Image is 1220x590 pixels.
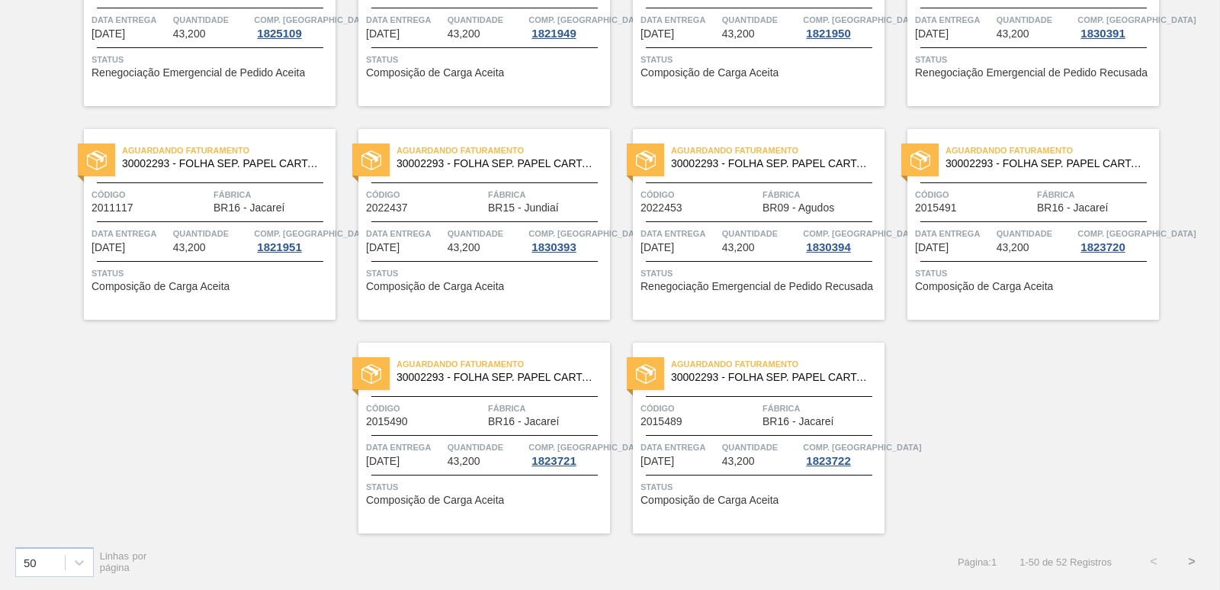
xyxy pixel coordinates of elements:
span: Data entrega [366,12,444,27]
span: Código [91,187,210,202]
span: 43,200 [997,28,1029,40]
span: 15/10/2025 [640,28,674,40]
a: statusAguardando Faturamento30002293 - FOLHA SEP. PAPEL CARTAO 1200x1000M 350gCódigo2015491Fábric... [884,129,1159,320]
span: 30002293 - FOLHA SEP. PAPEL CARTAO 1200x1000M 350g [945,158,1147,169]
span: Comp. Carga [528,226,647,241]
span: 13/10/2025 [366,28,400,40]
span: Composição de Carga Aceita [366,67,504,79]
span: Data entrega [366,226,444,241]
span: Renegociação Emergencial de Pedido Recusada [640,281,873,292]
span: 2011117 [91,202,133,214]
span: Status [640,479,881,495]
span: 20/10/2025 [915,242,949,253]
span: Comp. Carga [803,12,921,27]
span: Quantidade [722,226,800,241]
span: Data entrega [640,226,718,241]
span: 30002293 - FOLHA SEP. PAPEL CARTAO 1200x1000M 350g [396,372,598,383]
span: 17/10/2025 [91,242,125,253]
span: Status [915,266,1155,281]
span: Data entrega [91,12,169,27]
a: Comp. [GEOGRAPHIC_DATA]1823722 [803,440,881,467]
a: Comp. [GEOGRAPHIC_DATA]1821949 [528,12,606,40]
span: Composição de Carga Aceita [640,67,779,79]
a: statusAguardando Faturamento30002293 - FOLHA SEP. PAPEL CARTAO 1200x1000M 350gCódigo2015490Fábric... [335,343,610,534]
a: Comp. [GEOGRAPHIC_DATA]1821950 [803,12,881,40]
span: Comp. Carga [254,226,372,241]
span: Status [640,52,881,67]
span: Data entrega [640,440,718,455]
span: Data entrega [915,12,993,27]
span: BR15 - Jundiaí [488,202,559,214]
span: Comp. Carga [803,440,921,455]
span: 17/10/2025 [915,28,949,40]
span: BR16 - Jacareí [1037,202,1108,214]
span: Quantidade [173,12,251,27]
span: 2022453 [640,202,682,214]
a: Comp. [GEOGRAPHIC_DATA]1821951 [254,226,332,253]
div: 1823720 [1077,241,1128,253]
span: Comp. Carga [803,226,921,241]
span: Renegociação Emergencial de Pedido Recusada [915,67,1148,79]
span: 22/10/2025 [366,456,400,467]
span: 43,200 [722,242,755,253]
span: Data entrega [915,226,993,241]
span: 43,200 [448,242,480,253]
span: 43,200 [997,242,1029,253]
span: Status [366,52,606,67]
span: 43,200 [173,242,206,253]
div: 50 [24,556,37,569]
span: 24/10/2025 [640,456,674,467]
span: 30002293 - FOLHA SEP. PAPEL CARTAO 1200x1000M 350g [671,372,872,383]
span: 13/10/2025 [91,28,125,40]
span: 43,200 [722,28,755,40]
span: Status [91,266,332,281]
span: Quantidade [997,226,1074,241]
span: 30002293 - FOLHA SEP. PAPEL CARTAO 1200x1000M 350g [396,158,598,169]
a: Comp. [GEOGRAPHIC_DATA]1823720 [1077,226,1155,253]
span: Fábrica [762,187,881,202]
span: Quantidade [722,12,800,27]
span: Status [915,52,1155,67]
span: Status [366,266,606,281]
span: Quantidade [173,226,251,241]
span: Quantidade [448,440,525,455]
span: BR09 - Agudos [762,202,834,214]
span: 43,200 [173,28,206,40]
span: 1 - 50 de 52 Registros [1019,556,1112,568]
div: 1823721 [528,455,579,467]
span: 43,200 [448,28,480,40]
a: Comp. [GEOGRAPHIC_DATA]1825109 [254,12,332,40]
span: Status [91,52,332,67]
span: Linhas por página [100,550,147,573]
span: Data entrega [640,12,718,27]
span: Fábrica [762,401,881,416]
span: Código [640,401,759,416]
span: Página : 1 [958,556,997,568]
img: status [636,150,656,170]
span: Fábrica [488,187,606,202]
img: status [636,364,656,384]
a: Comp. [GEOGRAPHIC_DATA]1823721 [528,440,606,467]
span: 43,200 [448,456,480,467]
span: 2015489 [640,416,682,427]
span: Quantidade [997,12,1074,27]
span: 2022437 [366,202,408,214]
span: Código [915,187,1033,202]
span: Comp. Carga [528,440,647,455]
span: Data entrega [91,226,169,241]
span: Status [640,266,881,281]
span: BR16 - Jacareí [762,416,833,427]
span: Código [640,187,759,202]
span: 30002293 - FOLHA SEP. PAPEL CARTAO 1200x1000M 350g [122,158,323,169]
a: statusAguardando Faturamento30002293 - FOLHA SEP. PAPEL CARTAO 1200x1000M 350gCódigo2022453Fábric... [610,129,884,320]
div: 1830394 [803,241,853,253]
div: 1830393 [528,241,579,253]
a: Comp. [GEOGRAPHIC_DATA]1830391 [1077,12,1155,40]
div: 1821951 [254,241,304,253]
span: Comp. Carga [254,12,372,27]
span: Fábrica [213,187,332,202]
span: 30002293 - FOLHA SEP. PAPEL CARTAO 1200x1000M 350g [671,158,872,169]
span: BR16 - Jacareí [213,202,284,214]
span: Fábrica [1037,187,1155,202]
div: 1821950 [803,27,853,40]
